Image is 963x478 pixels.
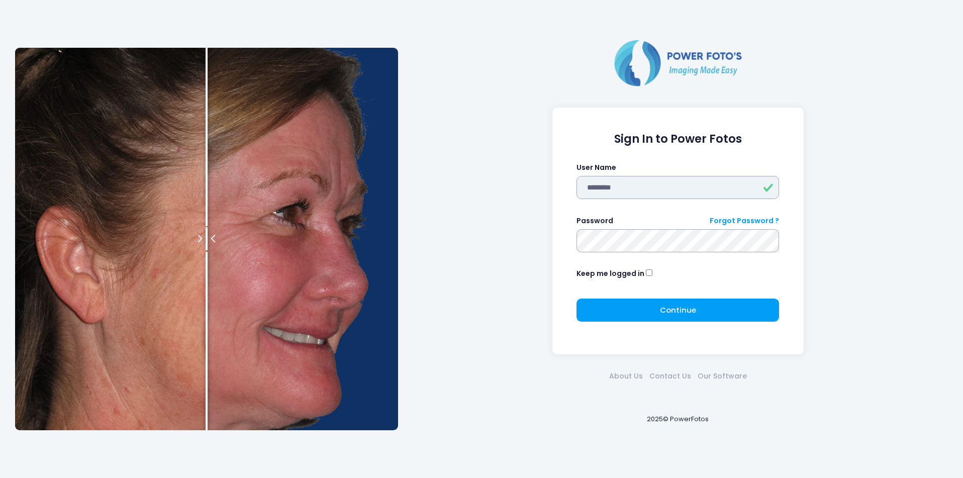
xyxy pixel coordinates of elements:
a: Forgot Password ? [710,216,779,226]
label: Password [576,216,613,226]
h1: Sign In to Power Fotos [576,132,779,146]
span: Continue [660,305,696,315]
a: Our Software [694,371,750,381]
button: Continue [576,299,779,322]
a: Contact Us [646,371,694,381]
label: Keep me logged in [576,268,644,279]
img: Logo [610,38,746,88]
a: About Us [606,371,646,381]
div: 2025© PowerFotos [408,398,948,440]
label: User Name [576,162,616,173]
